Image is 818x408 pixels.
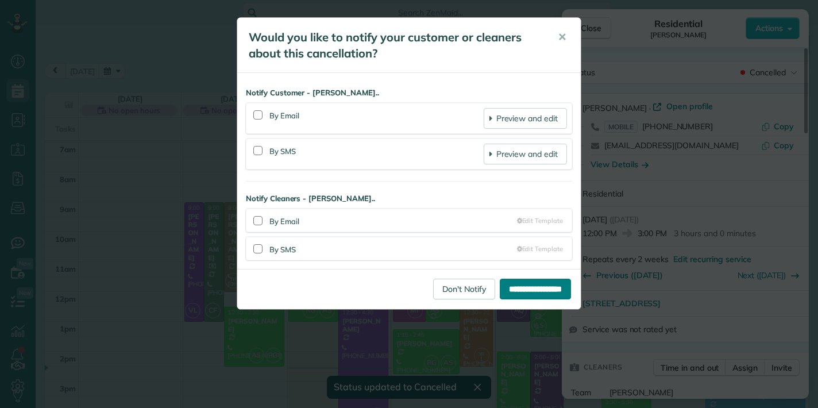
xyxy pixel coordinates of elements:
div: By SMS [269,242,517,255]
div: By Email [269,108,484,129]
strong: Notify Customer - [PERSON_NAME].. [246,87,572,98]
a: Edit Template [517,216,563,225]
span: ✕ [558,30,566,44]
strong: Notify Cleaners - [PERSON_NAME].. [246,193,572,204]
a: Don't Notify [433,279,495,299]
a: Edit Template [517,244,563,253]
a: Preview and edit [484,144,567,164]
div: By Email [269,214,517,227]
div: By SMS [269,144,484,164]
h5: Would you like to notify your customer or cleaners about this cancellation? [249,29,542,61]
a: Preview and edit [484,108,567,129]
